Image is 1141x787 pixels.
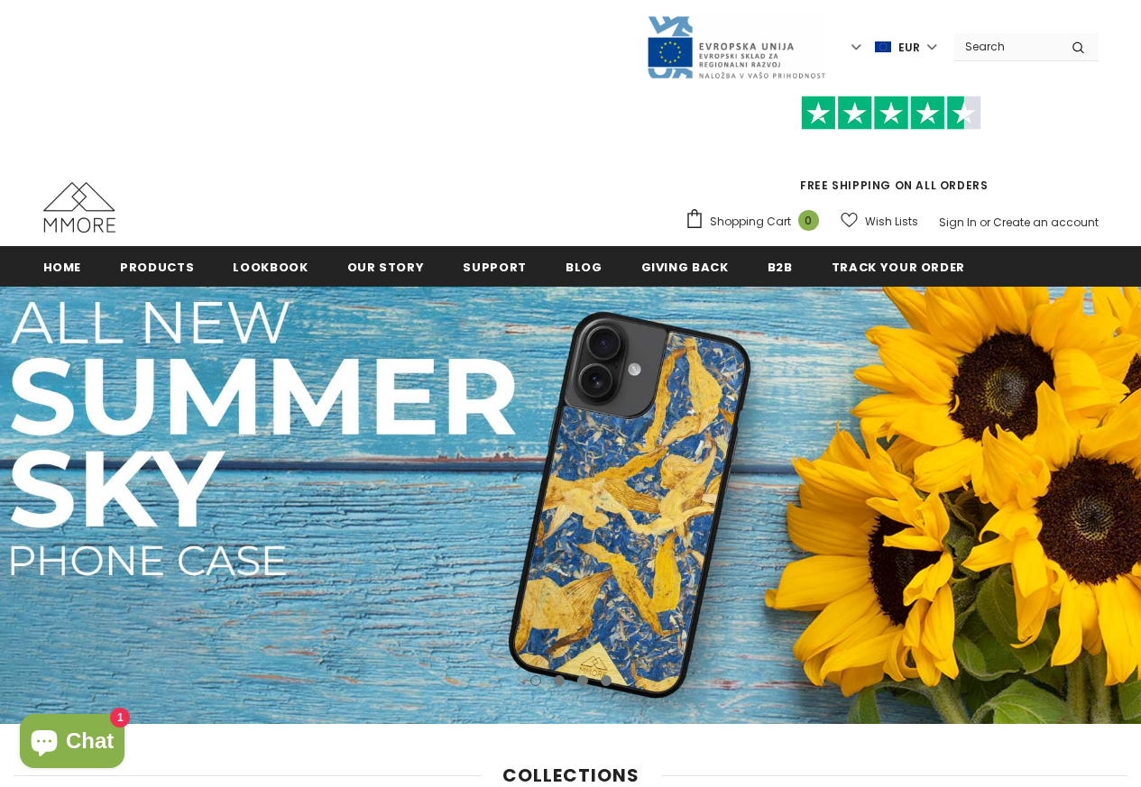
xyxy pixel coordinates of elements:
a: Wish Lists [841,206,918,237]
a: Create an account [993,215,1099,230]
a: Products [120,246,194,287]
iframe: Customer reviews powered by Trustpilot [685,130,1099,177]
button: 4 [601,675,612,686]
img: Javni Razpis [646,14,826,80]
span: Lookbook [233,259,308,276]
span: or [980,215,990,230]
a: Our Story [347,246,425,287]
a: Javni Razpis [646,39,826,54]
span: B2B [768,259,793,276]
inbox-online-store-chat: Shopify online store chat [14,714,130,773]
a: Giving back [641,246,729,287]
a: support [463,246,527,287]
img: MMORE Cases [43,182,115,233]
span: Wish Lists [865,213,918,231]
span: Shopping Cart [710,213,791,231]
span: Home [43,259,82,276]
a: Lookbook [233,246,308,287]
span: support [463,259,527,276]
a: Home [43,246,82,287]
input: Search Site [954,33,1058,59]
a: Shopping Cart 0 [685,208,828,235]
button: 3 [577,675,588,686]
span: Our Story [347,259,425,276]
span: Products [120,259,194,276]
a: Sign In [939,215,977,230]
span: FREE SHIPPING ON ALL ORDERS [685,104,1099,193]
button: 2 [554,675,565,686]
span: Giving back [641,259,729,276]
img: Trust Pilot Stars [801,96,981,131]
button: 1 [530,675,541,686]
span: EUR [898,39,920,57]
span: Track your order [832,259,965,276]
span: 0 [798,210,819,231]
a: Blog [566,246,603,287]
a: B2B [768,246,793,287]
span: Blog [566,259,603,276]
a: Track your order [832,246,965,287]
